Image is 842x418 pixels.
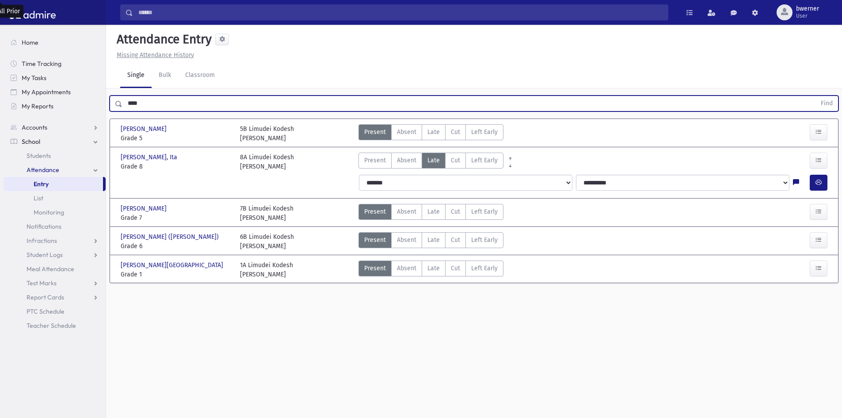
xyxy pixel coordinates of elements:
span: Present [364,264,386,273]
div: AttTypes [358,232,503,251]
div: 5B Limudei Kodesh [PERSON_NAME] [240,124,294,143]
span: [PERSON_NAME] [121,204,168,213]
span: Students [27,152,51,160]
a: Monitoring [4,205,106,219]
a: Time Tracking [4,57,106,71]
span: My Tasks [22,74,46,82]
span: Grade 6 [121,242,231,251]
button: Find [815,96,838,111]
span: Left Early [471,156,498,165]
u: Missing Attendance History [117,51,194,59]
div: AttTypes [358,153,503,171]
a: Entry [4,177,103,191]
span: Left Early [471,235,498,245]
a: Bulk [152,63,178,88]
div: 7B Limudei Kodesh [PERSON_NAME] [240,204,293,222]
a: My Reports [4,99,106,113]
span: [PERSON_NAME][GEOGRAPHIC_DATA] [121,261,225,270]
span: Absent [397,207,416,216]
h5: Attendance Entry [113,32,212,47]
a: Students [4,149,106,163]
span: Present [364,207,386,216]
span: Present [364,156,386,165]
img: AdmirePro [7,4,58,21]
span: Absent [397,264,416,273]
a: Meal Attendance [4,262,106,276]
span: Left Early [471,264,498,273]
span: Test Marks [27,279,57,287]
span: My Appointments [22,88,71,96]
span: Present [364,235,386,245]
span: Teacher Schedule [27,322,76,330]
span: Time Tracking [22,60,61,68]
span: Meal Attendance [27,265,74,273]
a: Teacher Schedule [4,318,106,333]
a: Notifications [4,219,106,234]
a: School [4,134,106,149]
a: Test Marks [4,276,106,290]
span: Grade 5 [121,134,231,143]
span: Attendance [27,166,59,174]
span: Left Early [471,127,498,137]
span: Monitoring [34,208,64,216]
span: Cut [451,127,460,137]
span: Absent [397,235,416,245]
span: Cut [451,264,460,273]
a: Home [4,35,106,50]
span: Accounts [22,123,47,131]
span: Cut [451,235,460,245]
div: AttTypes [358,204,503,222]
span: [PERSON_NAME], Ita [121,153,179,162]
span: bwerner [796,5,819,12]
span: Late [427,235,440,245]
span: Cut [451,207,460,216]
a: My Tasks [4,71,106,85]
span: Grade 1 [121,270,231,279]
div: 8A Limudei Kodesh [PERSON_NAME] [240,153,294,171]
span: Home [22,38,38,46]
span: Grade 8 [121,162,231,171]
span: Entry [34,180,49,188]
a: Attendance [4,163,106,177]
span: Absent [397,127,416,137]
span: Present [364,127,386,137]
span: Grade 7 [121,213,231,222]
div: 1A Limudei Kodesh [PERSON_NAME] [240,261,293,279]
span: Late [427,207,440,216]
span: Report Cards [27,293,64,301]
span: Cut [451,156,460,165]
a: List [4,191,106,205]
input: Search [133,4,668,20]
span: Late [427,156,440,165]
div: 6B Limudei Kodesh [PERSON_NAME] [240,232,294,251]
span: [PERSON_NAME] [121,124,168,134]
a: Infractions [4,234,106,248]
a: PTC Schedule [4,304,106,318]
span: Infractions [27,237,57,245]
a: Report Cards [4,290,106,304]
span: PTC Schedule [27,307,65,315]
a: Student Logs [4,248,106,262]
a: Classroom [178,63,222,88]
a: Missing Attendance History [113,51,194,59]
span: User [796,12,819,19]
span: Late [427,264,440,273]
span: Notifications [27,222,61,230]
span: List [34,194,43,202]
a: My Appointments [4,85,106,99]
span: Student Logs [27,251,63,259]
span: Absent [397,156,416,165]
span: Late [427,127,440,137]
div: AttTypes [358,124,503,143]
span: Left Early [471,207,498,216]
span: School [22,138,40,146]
span: [PERSON_NAME] ([PERSON_NAME]) [121,232,221,242]
a: Accounts [4,120,106,134]
div: AttTypes [358,261,503,279]
a: Single [120,63,152,88]
span: My Reports [22,102,53,110]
